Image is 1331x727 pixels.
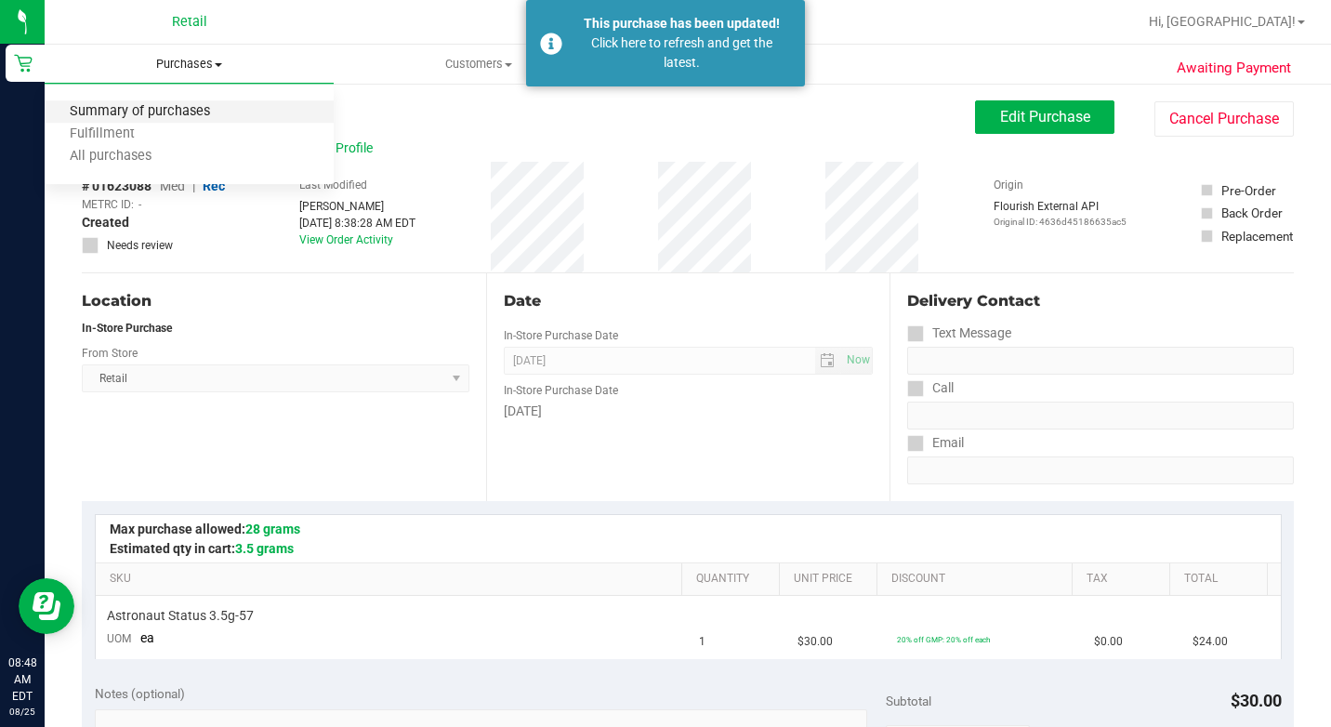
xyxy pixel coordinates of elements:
span: Med [160,178,185,193]
div: Date [504,290,874,312]
a: Quantity [696,572,771,587]
span: Customers [335,56,622,73]
span: # 01623088 [82,177,152,196]
span: Awaiting Payment [1177,58,1291,79]
span: Created [82,213,129,232]
span: Rec [203,178,225,193]
span: UOM [107,632,131,645]
label: In-Store Purchase Date [504,382,618,399]
span: Subtotal [886,694,931,708]
span: 3.5 grams [235,541,294,556]
span: 1 [699,633,705,651]
div: Location [82,290,469,312]
strong: In-Store Purchase [82,322,172,335]
div: Click here to refresh and get the latest. [573,33,791,73]
div: Replacement [1221,227,1293,245]
a: SKU [110,572,674,587]
div: [DATE] 8:38:28 AM EDT [299,215,415,231]
p: 08:48 AM EDT [8,654,36,705]
span: Fulfillment [45,126,160,142]
label: Origin [994,177,1023,193]
span: 28 grams [245,522,300,536]
a: Customers [334,45,623,84]
span: $30.00 [797,633,833,651]
span: View Profile [305,139,379,158]
label: Last Modified [299,177,367,193]
span: Astronaut Status 3.5g-57 [107,607,254,625]
p: Original ID: 4636d45186635ac5 [994,215,1127,229]
button: Edit Purchase [975,100,1114,134]
label: Call [907,375,954,402]
span: Retail [172,14,207,30]
div: This purchase has been updated! [573,14,791,33]
span: Purchases [45,56,334,73]
span: $0.00 [1094,633,1123,651]
div: [DATE] [504,402,874,421]
span: Notes (optional) [95,686,185,701]
span: Max purchase allowed: [110,522,300,536]
input: Format: (999) 999-9999 [907,347,1294,375]
p: 08/25 [8,705,36,719]
a: Tax [1087,572,1162,587]
span: $24.00 [1193,633,1228,651]
div: Flourish External API [994,198,1127,229]
span: - [138,196,141,213]
a: View Order Activity [299,233,393,246]
span: METRC ID: [82,196,134,213]
span: Needs review [107,237,173,254]
div: Delivery Contact [907,290,1294,312]
label: In-Store Purchase Date [504,327,618,344]
iframe: Resource center [19,578,74,634]
a: Total [1184,572,1259,587]
span: $30.00 [1231,691,1282,710]
span: Estimated qty in cart: [110,541,294,556]
a: Purchases Summary of purchases Fulfillment All purchases [45,45,334,84]
button: Cancel Purchase [1154,101,1294,137]
div: Pre-Order [1221,181,1276,200]
div: [PERSON_NAME] [299,198,415,215]
span: Hi, [GEOGRAPHIC_DATA]! [1149,14,1296,29]
input: Format: (999) 999-9999 [907,402,1294,430]
span: ea [140,630,154,645]
a: Unit Price [794,572,869,587]
span: All purchases [45,149,177,165]
label: From Store [82,345,138,362]
a: Discount [891,572,1064,587]
span: Summary of purchases [45,104,235,120]
inline-svg: Retail [14,54,33,73]
span: 20% off GMP: 20% off each [897,635,990,644]
label: Email [907,430,964,456]
div: Back Order [1221,204,1283,222]
span: Edit Purchase [1000,108,1090,126]
label: Text Message [907,320,1011,347]
span: | [192,178,195,193]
